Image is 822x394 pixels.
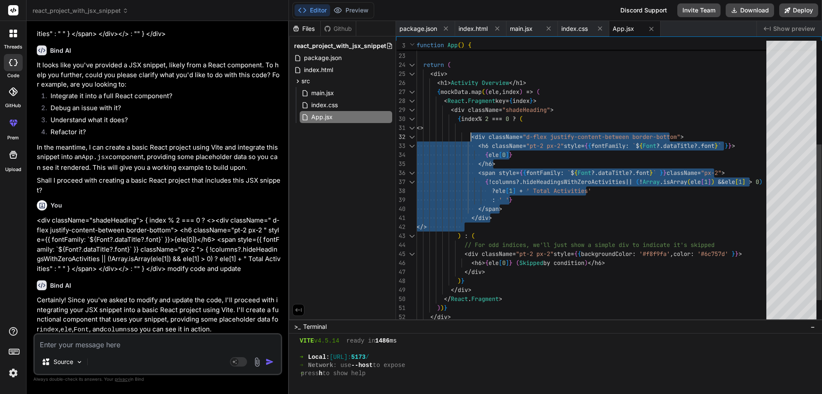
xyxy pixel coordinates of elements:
[516,250,554,258] span: "pt-2 px-2"
[779,3,818,17] button: Deploy
[478,160,485,168] span: </
[301,77,310,85] span: src
[512,187,516,195] span: ]
[595,259,602,267] span: h6
[406,69,417,78] div: Click to collapse the range.
[632,142,636,150] span: `
[502,151,506,159] span: 0
[406,96,417,105] div: Click to collapse the range.
[756,178,759,186] span: 0
[478,214,488,222] span: div
[396,268,405,277] div: 47
[506,151,509,159] span: ]
[701,178,704,186] span: [
[5,166,21,173] label: Upload
[502,106,550,114] span: "shadeHeading"
[639,142,643,150] span: {
[571,250,574,258] span: =
[437,88,441,96] span: {
[396,232,405,241] div: 43
[499,295,502,303] span: >
[396,41,405,50] span: 3
[512,97,530,105] span: index
[735,250,739,258] span: }
[396,241,405,250] div: 44
[660,169,663,177] span: }
[37,295,280,335] p: Certainly! Since you've asked to modify and update the code, I'll proceed with integrating your J...
[715,142,718,150] span: }
[584,142,588,150] span: {
[4,43,22,51] label: threads
[468,88,471,96] span: .
[663,142,694,150] span: dataTitle
[663,178,687,186] span: isArray
[704,178,708,186] span: 1
[406,232,417,241] div: Click to collapse the range.
[50,281,71,290] h6: Bind AI
[50,46,71,55] h6: Bind AI
[567,169,571,177] span: `
[673,250,691,258] span: color
[519,133,523,141] span: =
[701,169,721,177] span: "px-2"
[735,178,739,186] span: [
[458,277,461,285] span: )
[406,168,417,177] div: Click to collapse the range.
[506,97,509,105] span: =
[643,178,660,186] span: Array
[506,259,509,267] span: ]
[602,259,605,267] span: >
[396,205,405,214] div: 40
[396,96,405,105] div: 28
[485,178,488,186] span: {
[636,169,649,177] span: font
[406,123,417,132] div: Click to collapse the range.
[310,88,335,98] span: main.jsx
[711,178,715,186] span: )
[701,142,715,150] span: font
[488,178,492,186] span: !
[512,115,516,123] span: ?
[310,112,334,122] span: App.jsx
[310,100,339,110] span: index.css
[519,259,543,267] span: Skipped
[526,169,560,177] span: fontFamily
[680,133,684,141] span: >
[613,24,634,33] span: App.jsx
[495,97,506,105] span: key
[632,250,636,258] span: :
[625,178,632,186] span: ||
[482,142,523,150] span: h6 className
[694,142,701,150] span: ?.
[475,259,482,267] span: h6
[499,196,509,204] span: ' '
[444,295,451,303] span: </
[519,169,523,177] span: {
[526,88,533,96] span: =>
[581,142,584,150] span: =
[396,259,405,268] div: 46
[615,3,672,17] div: Discord Support
[697,250,728,258] span: '#6c757d'
[581,250,632,258] span: backgroundColor
[485,151,488,159] span: {
[447,61,451,69] span: (
[295,4,330,16] button: Editor
[396,277,405,286] div: 48
[454,106,499,114] span: div className
[396,69,405,78] div: 25
[82,154,109,161] code: App.jsx
[430,70,434,78] span: <
[636,241,715,249] span: o indicate it's skipped
[691,250,694,258] span: :
[502,88,519,96] span: index
[417,223,427,231] span: </>
[564,142,581,150] span: style
[406,60,417,69] div: Click to collapse the range.
[656,142,663,150] span: ?.
[509,151,512,159] span: }
[468,41,471,49] span: {
[636,142,639,150] span: $
[303,65,334,75] span: index.html
[485,205,499,213] span: span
